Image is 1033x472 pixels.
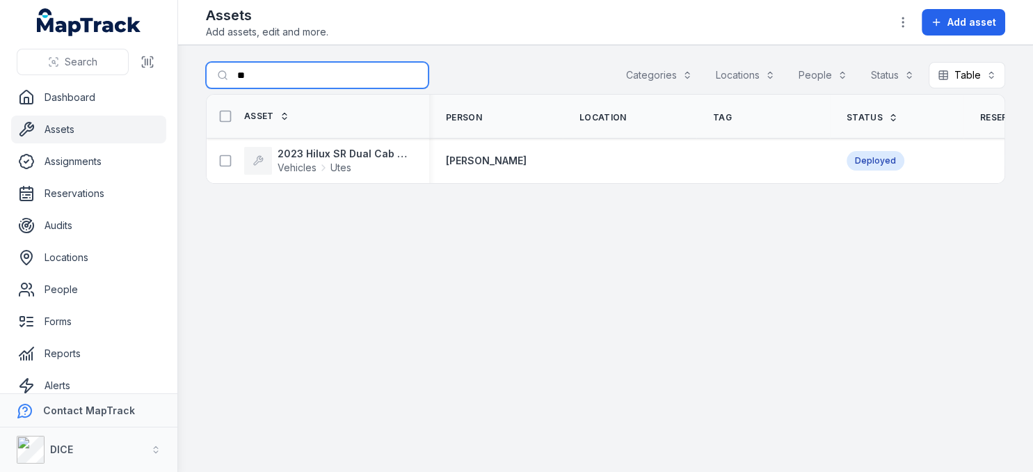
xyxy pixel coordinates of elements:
[862,62,923,88] button: Status
[11,340,166,368] a: Reports
[707,62,784,88] button: Locations
[11,180,166,207] a: Reservations
[947,15,996,29] span: Add asset
[11,116,166,143] a: Assets
[922,9,1005,36] button: Add asset
[330,161,351,175] span: Utes
[244,111,274,122] span: Asset
[11,308,166,336] a: Forms
[65,55,97,69] span: Search
[929,62,1005,88] button: Table
[446,112,482,123] span: Person
[278,147,413,161] strong: 2023 Hilux SR Dual Cab Trayback Utility
[790,62,856,88] button: People
[11,372,166,400] a: Alerts
[206,6,328,25] h2: Assets
[11,276,166,304] a: People
[278,161,317,175] span: Vehicles
[11,244,166,272] a: Locations
[43,404,135,416] strong: Contact MapTrack
[206,25,328,39] span: Add assets, edit and more.
[847,151,904,171] div: Deployed
[579,112,626,123] span: Location
[244,111,289,122] a: Asset
[847,112,883,123] span: Status
[11,212,166,239] a: Audits
[244,147,413,175] a: 2023 Hilux SR Dual Cab Trayback UtilityVehiclesUtes
[847,112,898,123] a: Status
[37,8,141,36] a: MapTrack
[11,84,166,111] a: Dashboard
[713,112,732,123] span: Tag
[446,154,527,168] a: [PERSON_NAME]
[11,148,166,175] a: Assignments
[50,443,73,455] strong: DICE
[617,62,701,88] button: Categories
[17,49,129,75] button: Search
